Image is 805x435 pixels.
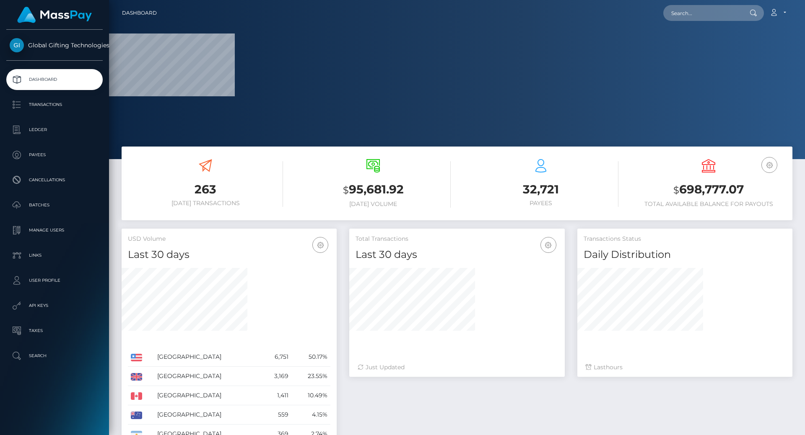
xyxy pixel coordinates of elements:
[358,363,556,372] div: Just Updated
[10,38,24,52] img: Global Gifting Technologies Inc
[296,201,451,208] h6: [DATE] Volume
[6,69,103,90] a: Dashboard
[584,247,786,262] h4: Daily Distribution
[586,363,784,372] div: Last hours
[131,373,142,381] img: GB.png
[10,73,99,86] p: Dashboard
[6,170,103,190] a: Cancellations
[131,392,142,400] img: CA.png
[10,224,99,237] p: Manage Users
[128,181,283,198] h3: 263
[291,405,330,425] td: 4.15%
[10,274,99,287] p: User Profile
[6,270,103,291] a: User Profile
[131,412,142,419] img: AU.png
[356,235,558,243] h5: Total Transactions
[6,245,103,266] a: Links
[6,295,103,316] a: API Keys
[131,354,142,361] img: US.png
[128,235,330,243] h5: USD Volume
[261,347,291,367] td: 6,751
[10,299,99,312] p: API Keys
[154,347,261,367] td: [GEOGRAPHIC_DATA]
[584,235,786,243] h5: Transactions Status
[673,184,679,196] small: $
[343,184,349,196] small: $
[6,119,103,140] a: Ledger
[6,320,103,341] a: Taxes
[10,98,99,111] p: Transactions
[6,220,103,241] a: Manage Users
[291,367,330,386] td: 23.55%
[10,199,99,211] p: Batches
[631,181,786,198] h3: 698,777.07
[664,5,743,21] input: Search...
[6,94,103,115] a: Transactions
[296,181,451,198] h3: 95,681.92
[463,200,618,207] h6: Payees
[154,405,261,425] td: [GEOGRAPHIC_DATA]
[291,386,330,405] td: 10.49%
[291,347,330,367] td: 50.17%
[10,324,99,337] p: Taxes
[128,200,283,207] h6: [DATE] Transactions
[154,386,261,405] td: [GEOGRAPHIC_DATA]
[10,249,99,262] p: Links
[356,247,558,262] h4: Last 30 days
[10,350,99,362] p: Search
[6,345,103,366] a: Search
[261,386,291,405] td: 1,411
[10,149,99,161] p: Payees
[10,124,99,136] p: Ledger
[154,367,261,386] td: [GEOGRAPHIC_DATA]
[6,195,103,216] a: Batches
[631,201,786,208] h6: Total Available Balance for Payouts
[10,174,99,186] p: Cancellations
[122,4,157,22] a: Dashboard
[463,181,618,198] h3: 32,721
[6,144,103,165] a: Payees
[6,41,103,49] span: Global Gifting Technologies Inc
[17,7,92,23] img: MassPay Logo
[261,405,291,425] td: 559
[128,247,330,262] h4: Last 30 days
[261,367,291,386] td: 3,169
